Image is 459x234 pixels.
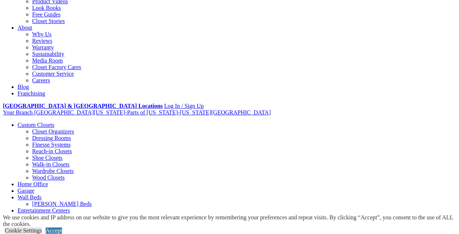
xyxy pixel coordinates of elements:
a: Sustainability [32,51,64,57]
a: Log In / Sign Up [164,103,203,109]
a: Shoe Closets [32,155,62,161]
a: Wall Beds [18,194,42,200]
a: Dressing Rooms [32,135,71,141]
a: Closet Stories [32,18,65,24]
a: [GEOGRAPHIC_DATA] & [GEOGRAPHIC_DATA] Locations [3,103,162,109]
a: Look Books [32,5,61,11]
a: Custom Closets [18,122,54,128]
a: Careers [32,77,50,83]
a: Why Us [32,31,51,37]
a: [PERSON_NAME] Beds [32,201,92,207]
a: Reach-in Closets [32,148,72,154]
a: Cookie Settings [5,227,42,234]
a: Closet Organizers [32,128,74,135]
a: Walk-in Closets [32,161,69,167]
a: Blog [18,84,29,90]
a: Free Guides [32,11,61,18]
a: Laundry Room [18,214,53,220]
a: Entertainment Centers [18,207,70,214]
div: We use cookies and IP address on our website to give you the most relevant experience by remember... [3,214,459,227]
a: About [18,24,32,31]
a: Closet Factory Cares [32,64,81,70]
a: Wood Closets [32,174,65,181]
a: Garage [18,188,34,194]
a: Reviews [32,38,52,44]
a: Media Room [32,57,63,64]
a: Wardrobe Closets [32,168,74,174]
a: Franchising [18,90,45,97]
a: Warranty [32,44,54,50]
span: [GEOGRAPHIC_DATA][US_STATE]-Parts of [US_STATE]-[US_STATE][GEOGRAPHIC_DATA] [34,109,271,116]
a: Customer Service [32,71,74,77]
span: Your Branch [3,109,32,116]
a: Finesse Systems [32,141,70,148]
a: Your Branch [GEOGRAPHIC_DATA][US_STATE]-Parts of [US_STATE]-[US_STATE][GEOGRAPHIC_DATA] [3,109,271,116]
a: Home Office [18,181,48,187]
a: Accept [46,227,62,234]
